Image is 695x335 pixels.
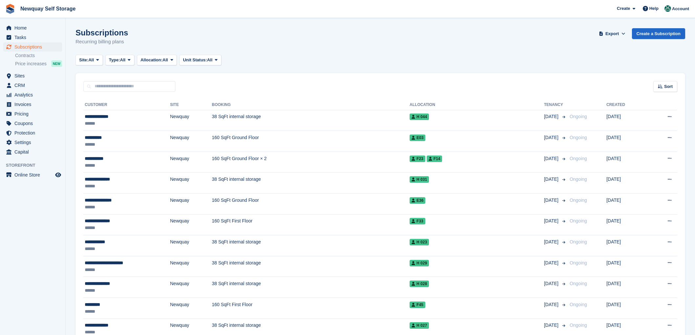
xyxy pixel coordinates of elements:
span: F23 [410,156,425,162]
a: menu [3,33,62,42]
span: Ongoing [570,239,587,244]
a: menu [3,100,62,109]
th: Customer [83,100,170,110]
td: 38 SqFt internal storage [212,256,410,277]
td: [DATE] [606,214,647,235]
td: Newquay [170,298,212,319]
td: Newquay [170,152,212,173]
td: Newquay [170,110,212,131]
span: Pricing [14,109,54,118]
a: Create a Subscription [632,28,685,39]
td: 38 SqFt internal storage [212,110,410,131]
span: Unit Status: [183,57,207,63]
td: [DATE] [606,235,647,256]
span: CRM [14,81,54,90]
span: Allocation: [141,57,163,63]
span: H 031 [410,176,429,183]
span: Account [672,6,689,12]
span: Sites [14,71,54,80]
td: [DATE] [606,256,647,277]
span: Tasks [14,33,54,42]
a: menu [3,147,62,157]
span: Ongoing [570,156,587,161]
span: E03 [410,135,425,141]
span: All [207,57,213,63]
span: Storefront [6,162,65,169]
span: H 023 [410,239,429,245]
span: Analytics [14,90,54,99]
span: Online Store [14,170,54,179]
td: 160 SqFt First Floor [212,298,410,319]
span: Create [617,5,630,12]
a: Preview store [54,171,62,179]
span: H 044 [410,114,429,120]
span: [DATE] [544,197,560,204]
div: NEW [51,60,62,67]
span: [DATE] [544,322,560,329]
span: F33 [410,218,425,224]
span: Ongoing [570,302,587,307]
td: Newquay [170,235,212,256]
span: All [120,57,125,63]
span: E36 [410,197,425,204]
span: Subscriptions [14,42,54,52]
td: Newquay [170,256,212,277]
span: Ongoing [570,198,587,203]
td: [DATE] [606,194,647,215]
span: H 028 [410,281,429,287]
td: [DATE] [606,173,647,194]
span: [DATE] [544,301,560,308]
a: Price increases NEW [15,60,62,67]
a: menu [3,109,62,118]
span: Sort [664,83,673,90]
span: Ongoing [570,260,587,265]
button: Unit Status: All [179,55,221,66]
span: All [88,57,94,63]
span: Ongoing [570,177,587,182]
span: Invoices [14,100,54,109]
span: Ongoing [570,323,587,328]
span: [DATE] [544,134,560,141]
a: menu [3,71,62,80]
span: [DATE] [544,280,560,287]
span: Export [605,31,619,37]
td: [DATE] [606,298,647,319]
span: [DATE] [544,113,560,120]
h1: Subscriptions [76,28,128,37]
td: Newquay [170,173,212,194]
th: Tenancy [544,100,567,110]
td: Newquay [170,277,212,298]
td: [DATE] [606,131,647,152]
td: Newquay [170,214,212,235]
td: 160 SqFt First Floor [212,214,410,235]
th: Site [170,100,212,110]
span: Ongoing [570,114,587,119]
td: 160 SqFt Ground Floor × 2 [212,152,410,173]
a: menu [3,119,62,128]
a: menu [3,170,62,179]
button: Type: All [105,55,134,66]
span: Home [14,23,54,32]
td: Newquay [170,194,212,215]
span: All [163,57,168,63]
span: Site: [79,57,88,63]
a: Contracts [15,52,62,59]
td: [DATE] [606,110,647,131]
span: [DATE] [544,218,560,224]
a: menu [3,138,62,147]
span: Settings [14,138,54,147]
a: menu [3,23,62,32]
span: Protection [14,128,54,137]
span: [DATE] [544,260,560,266]
td: 38 SqFt internal storage [212,277,410,298]
a: menu [3,42,62,52]
th: Created [606,100,647,110]
a: Newquay Self Storage [18,3,78,14]
td: [DATE] [606,152,647,173]
span: H 027 [410,322,429,329]
button: Export [598,28,627,39]
img: stora-icon-8386f47178a22dfd0bd8f6a31ec36ba5ce8667c1dd55bd0f319d3a0aa187defe.svg [5,4,15,14]
span: Ongoing [570,281,587,286]
p: Recurring billing plans [76,38,128,46]
th: Booking [212,100,410,110]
